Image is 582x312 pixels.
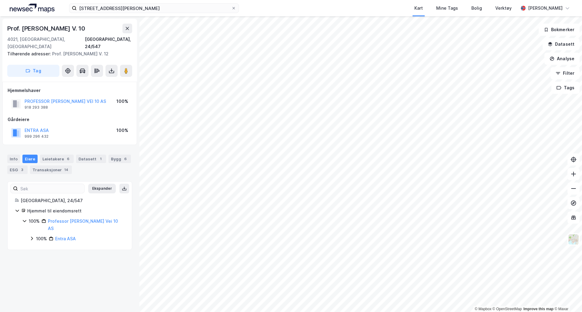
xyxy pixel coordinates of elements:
[40,155,74,163] div: Leietakere
[528,5,563,12] div: [PERSON_NAME]
[29,218,40,225] div: 100%
[65,156,71,162] div: 6
[116,98,128,105] div: 100%
[475,307,491,311] a: Mapbox
[18,184,84,193] input: Søk
[523,307,554,311] a: Improve this map
[539,24,580,36] button: Bokmerker
[414,5,423,12] div: Kart
[77,4,231,13] input: Søk på adresse, matrikkel, gårdeiere, leietakere eller personer
[493,307,522,311] a: OpenStreetMap
[19,167,25,173] div: 3
[21,197,125,204] div: [GEOGRAPHIC_DATA], 24/547
[116,127,128,134] div: 100%
[7,50,127,57] div: Prof. [PERSON_NAME] V. 12
[7,51,52,56] span: Tilhørende adresser:
[544,53,580,65] button: Analyse
[109,155,131,163] div: Bygg
[122,156,129,162] div: 6
[8,116,132,123] div: Gårdeiere
[436,5,458,12] div: Mine Tags
[495,5,512,12] div: Verktøy
[10,4,55,13] img: logo.a4113a55bc3d86da70a041830d287a7e.svg
[48,218,118,231] a: Professor [PERSON_NAME] Vei 10 AS
[30,166,72,174] div: Transaksjoner
[7,65,59,77] button: Tag
[85,36,132,50] div: [GEOGRAPHIC_DATA], 24/547
[55,236,76,241] a: Entra ASA
[63,167,69,173] div: 14
[552,283,582,312] iframe: Chat Widget
[27,207,125,215] div: Hjemmel til eiendomsrett
[7,24,86,33] div: Prof. [PERSON_NAME] V. 10
[568,234,579,245] img: Z
[8,87,132,94] div: Hjemmelshaver
[543,38,580,50] button: Datasett
[7,155,20,163] div: Info
[7,36,85,50] div: 4021, [GEOGRAPHIC_DATA], [GEOGRAPHIC_DATA]
[25,105,48,110] div: 918 293 388
[550,67,580,79] button: Filter
[22,155,38,163] div: Eiere
[36,235,47,242] div: 100%
[7,166,28,174] div: ESG
[98,156,104,162] div: 1
[471,5,482,12] div: Bolig
[76,155,106,163] div: Datasett
[25,134,48,139] div: 999 296 432
[88,184,116,193] button: Ekspander
[552,283,582,312] div: Kontrollprogram for chat
[551,82,580,94] button: Tags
